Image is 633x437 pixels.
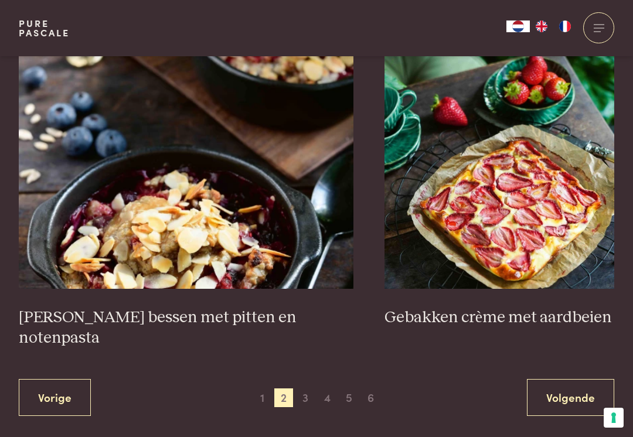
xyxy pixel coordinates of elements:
img: Gebakken crème met aardbeien [384,54,614,289]
span: 6 [362,388,380,407]
span: 3 [296,388,315,407]
aside: Language selected: Nederlands [506,21,577,32]
a: Gebakken bessen met pitten en notenpasta [PERSON_NAME] bessen met pitten en notenpasta [19,54,353,348]
span: 1 [253,388,271,407]
a: PurePascale [19,19,70,37]
button: Uw voorkeuren voor toestemming voor trackingtechnologieën [604,408,624,428]
div: Language [506,21,530,32]
a: Gebakken crème met aardbeien Gebakken crème met aardbeien [384,54,614,327]
img: Gebakken bessen met pitten en notenpasta [19,54,353,289]
a: NL [506,21,530,32]
a: Vorige [19,379,91,416]
a: Volgende [527,379,614,416]
h3: Gebakken crème met aardbeien [384,308,614,328]
a: FR [553,21,577,32]
span: 5 [340,388,359,407]
a: EN [530,21,553,32]
span: 4 [318,388,337,407]
h3: [PERSON_NAME] bessen met pitten en notenpasta [19,308,353,348]
ul: Language list [530,21,577,32]
span: 2 [274,388,293,407]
